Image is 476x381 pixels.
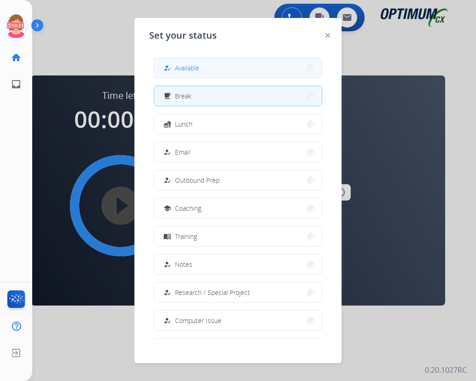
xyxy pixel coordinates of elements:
span: Computer Issue [175,316,221,325]
span: Coaching [175,203,201,213]
span: Lunch [175,119,192,129]
span: Available [175,63,199,73]
mat-icon: how_to_reg [163,260,171,268]
mat-icon: home [11,52,22,63]
mat-icon: how_to_reg [163,176,171,184]
button: Coaching [154,198,322,218]
button: Internet Issue [154,339,322,358]
span: Email [175,147,190,157]
mat-icon: inbox [11,79,22,90]
span: Notes [175,260,192,269]
span: Set your status [149,29,217,42]
mat-icon: how_to_reg [163,148,171,156]
button: Training [154,226,322,246]
mat-icon: school [163,204,171,212]
span: Training [175,231,197,241]
span: Research / Special Project [175,288,250,297]
p: 0.20.1027RC [425,364,467,375]
button: Lunch [154,114,322,134]
button: Research / Special Project [154,283,322,302]
button: Outbound Prep [154,170,322,190]
span: Break [175,91,192,101]
mat-icon: how_to_reg [163,317,171,324]
button: Break [154,86,322,106]
button: Computer Issue [154,311,322,330]
button: Email [154,142,322,162]
img: close-button [325,33,330,38]
mat-icon: free_breakfast [163,92,171,100]
button: Notes [154,254,322,274]
mat-icon: fastfood [163,120,171,128]
mat-icon: how_to_reg [163,289,171,296]
mat-icon: how_to_reg [163,64,171,72]
span: Outbound Prep [175,175,220,185]
button: Available [154,58,322,78]
mat-icon: menu_book [163,232,171,240]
